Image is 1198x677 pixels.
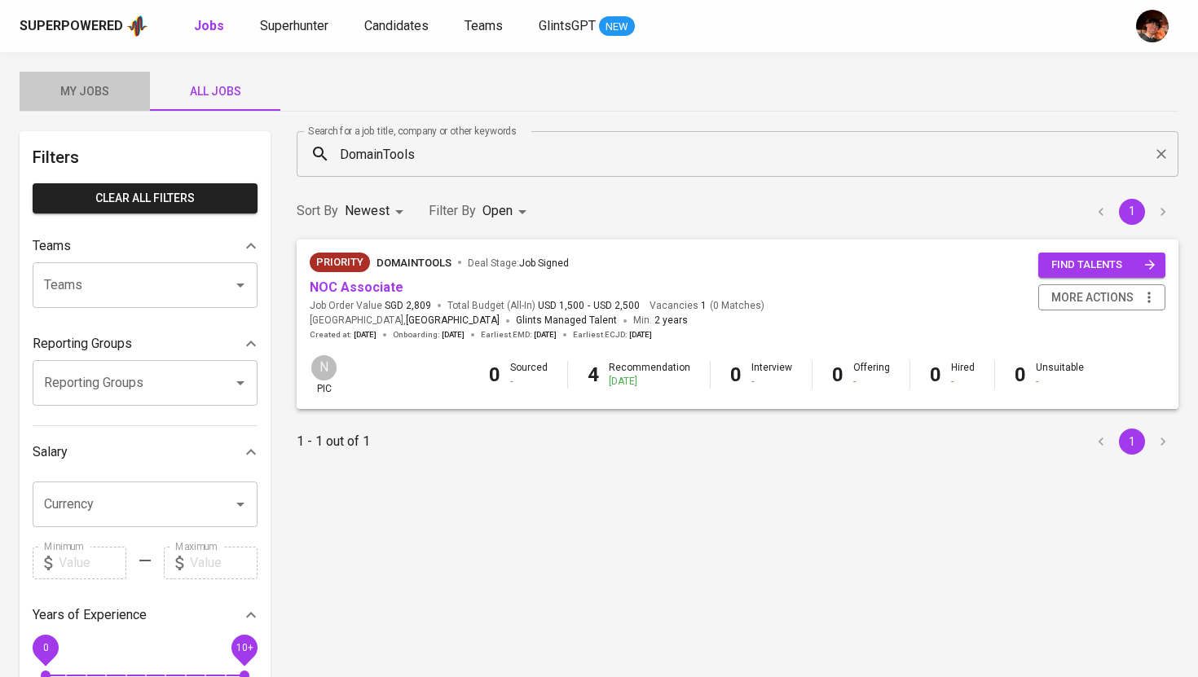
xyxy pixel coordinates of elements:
span: Job Signed [519,257,569,269]
p: Years of Experience [33,605,147,625]
a: Teams [465,16,506,37]
span: Vacancies ( 0 Matches ) [650,299,764,313]
span: 2 years [654,314,688,326]
span: 1 [698,299,707,313]
b: 4 [588,363,599,386]
span: [DATE] [629,329,652,341]
div: Interview [751,361,792,389]
button: Open [229,493,252,516]
a: Jobs [194,16,227,37]
span: [DATE] [354,329,377,341]
div: Sourced [510,361,548,389]
span: Deal Stage : [468,257,569,269]
div: Years of Experience [33,599,258,631]
button: more actions [1038,284,1165,311]
span: 0 [42,641,48,653]
div: Recommendation [609,361,690,389]
span: [DATE] [442,329,465,341]
button: find talents [1038,253,1165,278]
span: Candidates [364,18,429,33]
div: Reporting Groups [33,328,258,360]
span: more actions [1051,288,1134,308]
button: Open [229,371,252,394]
b: 0 [930,363,941,386]
div: Unsuitable [1036,361,1084,389]
span: Job Order Value [310,299,431,313]
div: - [853,375,890,389]
span: [DATE] [534,329,557,341]
div: - [1036,375,1084,389]
b: Jobs [194,18,224,33]
div: pic [310,354,338,396]
button: page 1 [1119,429,1145,455]
span: GlintsGPT [539,18,596,33]
span: Superhunter [260,18,328,33]
p: Salary [33,442,68,462]
nav: pagination navigation [1086,429,1178,455]
div: [DATE] [609,375,690,389]
span: USD 2,500 [593,299,640,313]
span: SGD 2,809 [385,299,431,313]
span: [GEOGRAPHIC_DATA] [406,313,500,329]
div: - [951,375,975,389]
div: Hired [951,361,975,389]
button: Open [229,274,252,297]
div: Salary [33,436,258,468]
input: Value [59,547,126,579]
a: Superpoweredapp logo [20,14,148,38]
span: - [588,299,590,313]
img: diemas@glints.com [1136,10,1169,42]
div: Open [482,196,532,226]
span: Min. [633,314,688,326]
input: Value [190,547,258,579]
img: app logo [126,14,148,38]
span: Created at : [310,329,377,341]
p: Filter By [429,201,476,221]
p: Newest [345,201,390,221]
div: Superpowered [20,17,123,36]
button: Clear All filters [33,183,258,213]
p: 1 - 1 out of 1 [297,432,370,451]
p: Reporting Groups [33,334,132,354]
span: Open [482,203,513,218]
span: Priority [310,254,370,270]
nav: pagination navigation [1086,199,1178,225]
div: - [751,375,792,389]
h6: Filters [33,144,258,170]
b: 0 [489,363,500,386]
div: Newest [345,196,409,226]
div: Offering [853,361,890,389]
div: - [510,375,548,389]
a: GlintsGPT NEW [539,16,635,37]
span: Earliest EMD : [481,329,557,341]
span: My Jobs [29,81,140,102]
button: page 1 [1119,199,1145,225]
b: 0 [730,363,742,386]
span: Total Budget (All-In) [447,299,640,313]
span: Clear All filters [46,188,244,209]
a: NOC Associate [310,279,403,295]
span: DomainTools [377,257,451,269]
span: Teams [465,18,503,33]
span: [GEOGRAPHIC_DATA] , [310,313,500,329]
b: 0 [832,363,843,386]
div: New Job received from Demand Team, Client Priority [310,253,370,272]
span: Earliest ECJD : [573,329,652,341]
span: Onboarding : [393,329,465,341]
b: 0 [1015,363,1026,386]
span: find talents [1051,256,1156,275]
div: N [310,354,338,382]
a: Superhunter [260,16,332,37]
button: Clear [1150,143,1173,165]
div: Teams [33,230,258,262]
span: 10+ [236,641,253,653]
span: NEW [599,19,635,35]
p: Sort By [297,201,338,221]
p: Teams [33,236,71,256]
a: Candidates [364,16,432,37]
span: USD 1,500 [538,299,584,313]
span: All Jobs [160,81,271,102]
span: Glints Managed Talent [516,314,617,326]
